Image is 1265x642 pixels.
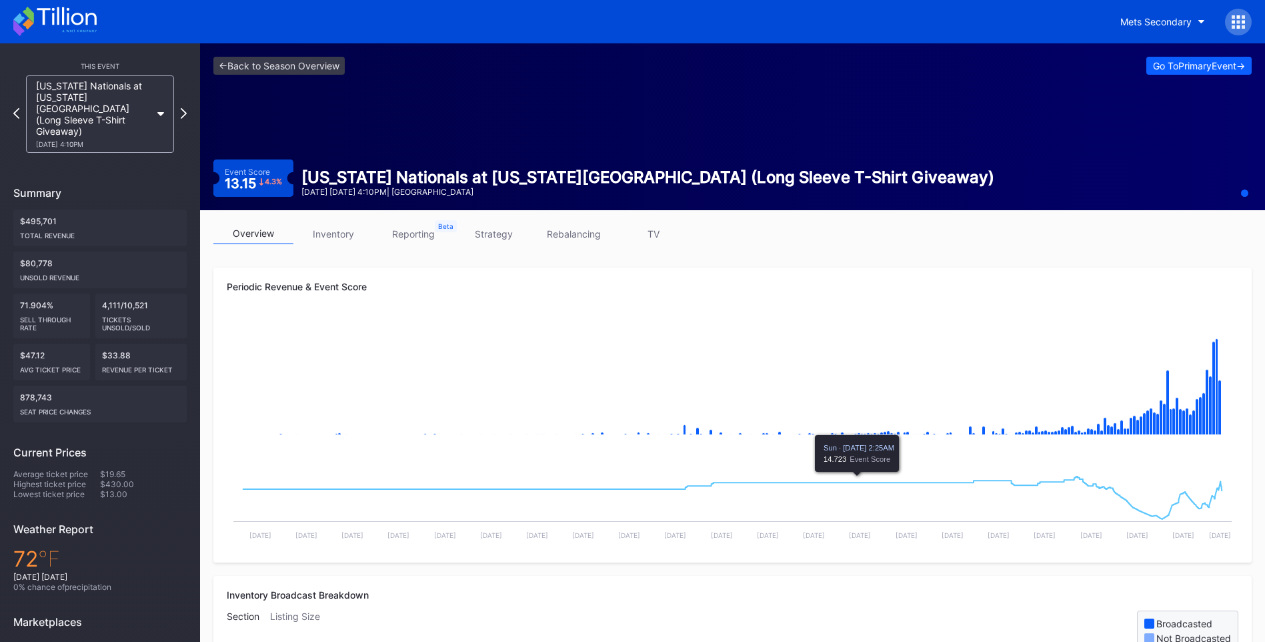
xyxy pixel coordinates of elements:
div: Current Prices [13,446,187,459]
a: TV [613,224,694,244]
div: $19.65 [100,469,187,479]
a: rebalancing [533,224,613,244]
svg: Chart title [227,449,1238,549]
div: Broadcasted [1156,618,1212,629]
div: $13.00 [100,489,187,499]
text: [DATE] [988,531,1010,539]
div: [US_STATE] Nationals at [US_STATE][GEOGRAPHIC_DATA] (Long Sleeve T-Shirt Giveaway) [301,168,994,187]
div: [DATE] 4:10PM [36,140,151,148]
div: Summary [13,186,187,200]
button: Go ToPrimaryEvent-> [1146,57,1252,75]
div: 13.15 [225,177,283,190]
div: Average ticket price [13,469,100,479]
text: [DATE] [618,531,640,539]
span: ℉ [38,546,60,572]
div: Tickets Unsold/Sold [102,310,180,332]
text: [DATE] [572,531,594,539]
div: Weather Report [13,523,187,536]
text: [DATE] [803,531,825,539]
div: seat price changes [20,402,180,416]
div: Highest ticket price [13,479,100,489]
div: Mets Secondary [1120,16,1192,27]
text: [DATE] [1126,531,1148,539]
text: [DATE] [341,531,363,539]
div: [DATE] [DATE] 4:10PM | [GEOGRAPHIC_DATA] [301,187,994,197]
text: [DATE] [249,531,271,539]
div: 4.3 % [265,178,282,186]
a: overview [213,224,293,244]
text: [DATE] [896,531,918,539]
text: [DATE] [757,531,779,539]
div: Sell Through Rate [20,310,83,332]
text: [DATE] [664,531,686,539]
text: [DATE] [295,531,317,539]
text: [DATE] [526,531,548,539]
text: [DATE] [1209,531,1231,539]
div: 72 [13,546,187,572]
div: Lowest ticket price [13,489,100,499]
text: [DATE] [1080,531,1102,539]
div: 878,743 [13,386,187,422]
div: 71.904% [13,294,90,338]
text: [DATE] [711,531,733,539]
div: Revenue per ticket [102,360,180,374]
div: Periodic Revenue & Event Score [227,281,1238,292]
a: reporting [373,224,453,244]
text: [DATE] [942,531,964,539]
button: Mets Secondary [1110,9,1215,34]
div: [DATE] [DATE] [13,572,187,582]
text: [DATE] [480,531,502,539]
text: [DATE] [434,531,456,539]
a: strategy [453,224,533,244]
div: Event Score [225,167,270,177]
div: Total Revenue [20,226,180,240]
div: $47.12 [13,344,90,380]
div: $495,701 [13,210,187,246]
div: Unsold Revenue [20,268,180,282]
div: $430.00 [100,479,187,489]
text: [DATE] [387,531,409,539]
div: Inventory Broadcast Breakdown [227,589,1238,601]
div: Go To Primary Event -> [1153,60,1245,71]
a: inventory [293,224,373,244]
div: 0 % chance of precipitation [13,582,187,592]
svg: Chart title [227,316,1238,449]
text: [DATE] [1034,531,1056,539]
div: 4,111/10,521 [95,294,187,338]
div: This Event [13,62,187,70]
div: $33.88 [95,344,187,380]
div: Avg ticket price [20,360,83,374]
a: <-Back to Season Overview [213,57,345,75]
text: [DATE] [1172,531,1194,539]
div: [US_STATE] Nationals at [US_STATE][GEOGRAPHIC_DATA] (Long Sleeve T-Shirt Giveaway) [36,80,151,148]
div: $80,778 [13,252,187,288]
div: Marketplaces [13,615,187,629]
text: [DATE] [849,531,871,539]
